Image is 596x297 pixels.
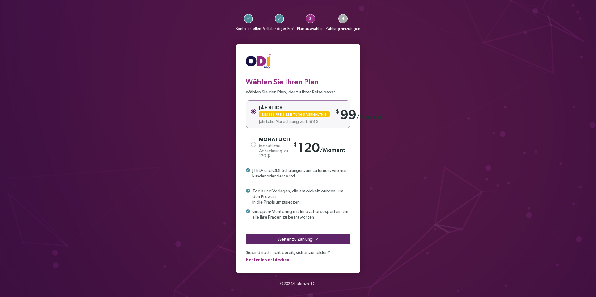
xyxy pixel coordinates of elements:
button: Weiter zu Zahlung [246,234,350,244]
h3: Wählen Sie Ihren Plan [246,77,350,86]
p: Konto erstellen [236,25,261,32]
p: Zahlung hinzufügen [325,25,360,32]
span: JTBD- und ODI-Schulungen, um zu lernen, wie man kundenorientiert wird . [252,167,350,184]
sub: /Moment [356,114,382,120]
font: Jährlich [259,105,283,110]
button: Kostenlos entdecken [246,256,290,263]
span: Monatlich [259,137,290,142]
p: Plan auswählen [297,25,324,32]
font: Sie sind noch nicht bereit, sich anzumelden? [246,250,330,255]
span: Kostenlos entdecken [246,256,289,263]
p: Wählen Sie den Plan, der zu Ihrer Reise passt. [246,88,350,95]
sup: $ [293,141,298,148]
sup: $ [335,108,340,115]
sub: /Moment [320,147,345,153]
span: Monatliche Abrechnung zu 120 $ [259,143,288,158]
a: Strategyn LLC. [292,281,316,286]
img: ODIpro [246,54,271,70]
span: Bestes Preis-Leistungs-Verhältnis [262,113,327,116]
span: 4 [338,14,348,23]
span: Jährliche Abrechnung zu 1.188 $ [259,119,319,124]
span: Gruppen-Mentoring mit Innovationsexperten, um alle Ihre Fragen zu beantworten . [252,209,350,225]
font: 99 [340,106,356,122]
div: © 2024 [236,273,360,294]
span: Weiter zu Zahlung [277,236,313,243]
p: Vollständiges Profil [263,25,296,32]
span: 3 [306,14,315,23]
span: Tools und Vorlagen, die entwickelt wurden, um den Prozess in die Praxis umzusetzen. [252,188,350,205]
font: 120 [298,139,320,155]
